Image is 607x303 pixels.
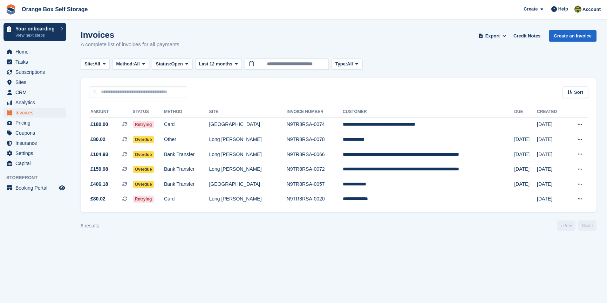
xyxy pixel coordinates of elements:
span: Retrying [133,196,154,203]
a: menu [4,148,66,158]
span: CRM [15,87,57,97]
td: N9TR8RSA-0057 [287,177,343,192]
span: Home [15,47,57,57]
td: N9TR8RSA-0066 [287,147,343,162]
td: Bank Transfer [164,177,209,192]
a: menu [4,128,66,138]
td: [GEOGRAPHIC_DATA] [209,177,286,192]
span: Booking Portal [15,183,57,193]
span: All [347,61,353,68]
span: Last 12 months [199,61,232,68]
span: Subscriptions [15,67,57,77]
td: [DATE] [514,177,537,192]
a: menu [4,118,66,128]
span: Help [558,6,568,13]
a: menu [4,158,66,168]
td: Long [PERSON_NAME] [209,192,286,206]
button: Type: All [332,58,362,70]
span: £180.00 [90,121,108,128]
button: Status: Open [152,58,192,70]
a: menu [4,67,66,77]
span: Site: [84,61,94,68]
a: menu [4,47,66,57]
span: Overdue [133,181,154,188]
span: Retrying [133,121,154,128]
td: [DATE] [537,177,566,192]
div: 6 results [81,222,99,230]
a: Preview store [58,184,66,192]
span: Overdue [133,136,154,143]
span: Overdue [133,151,154,158]
td: [DATE] [537,162,566,177]
th: Invoice Number [287,106,343,118]
td: [GEOGRAPHIC_DATA] [209,117,286,132]
span: Create [524,6,538,13]
span: Invoices [15,108,57,118]
td: Long [PERSON_NAME] [209,147,286,162]
td: Other [164,132,209,147]
td: N9TR8RSA-0072 [287,162,343,177]
td: [DATE] [537,147,566,162]
h1: Invoices [81,30,179,40]
span: £80.02 [90,136,105,143]
td: [DATE] [514,162,537,177]
p: A complete list of invoices for all payments [81,41,179,49]
th: Method [164,106,209,118]
a: menu [4,87,66,97]
span: Sort [574,89,583,96]
span: Overdue [133,166,154,173]
th: Status [133,106,164,118]
a: Previous [557,220,575,231]
a: Orange Box Self Storage [19,3,91,15]
img: stora-icon-8386f47178a22dfd0bd8f6a31ec36ba5ce8667c1dd55bd0f319d3a0aa187defe.svg [6,4,16,15]
span: Insurance [15,138,57,148]
span: £406.18 [90,181,108,188]
th: Amount [89,106,133,118]
button: Site: All [81,58,110,70]
span: Settings [15,148,57,158]
span: Account [582,6,601,13]
span: Open [171,61,183,68]
span: Storefront [6,174,70,181]
td: Bank Transfer [164,147,209,162]
span: Coupons [15,128,57,138]
a: Create an Invoice [549,30,596,42]
td: Card [164,192,209,206]
span: Sites [15,77,57,87]
th: Site [209,106,286,118]
td: [DATE] [537,192,566,206]
td: N9TR8RSA-0074 [287,117,343,132]
p: Your onboarding [15,26,57,31]
td: Long [PERSON_NAME] [209,132,286,147]
span: £80.02 [90,195,105,203]
td: Card [164,117,209,132]
a: menu [4,138,66,148]
button: Method: All [112,58,149,70]
span: All [94,61,100,68]
a: menu [4,108,66,118]
button: Last 12 months [195,58,242,70]
span: Analytics [15,98,57,107]
a: Credit Notes [511,30,543,42]
button: Export [477,30,508,42]
span: £104.93 [90,151,108,158]
td: Long [PERSON_NAME] [209,162,286,177]
a: Next [578,220,596,231]
span: Capital [15,158,57,168]
td: N9TR8RSA-0020 [287,192,343,206]
th: Created [537,106,566,118]
th: Customer [343,106,514,118]
a: menu [4,98,66,107]
th: Due [514,106,537,118]
span: Tasks [15,57,57,67]
td: [DATE] [514,132,537,147]
td: [DATE] [537,132,566,147]
span: Status: [156,61,171,68]
span: Export [485,33,500,40]
td: N9TR8RSA-0078 [287,132,343,147]
a: Your onboarding View next steps [4,23,66,41]
span: Method: [116,61,134,68]
td: Bank Transfer [164,162,209,177]
a: menu [4,77,66,87]
a: menu [4,183,66,193]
